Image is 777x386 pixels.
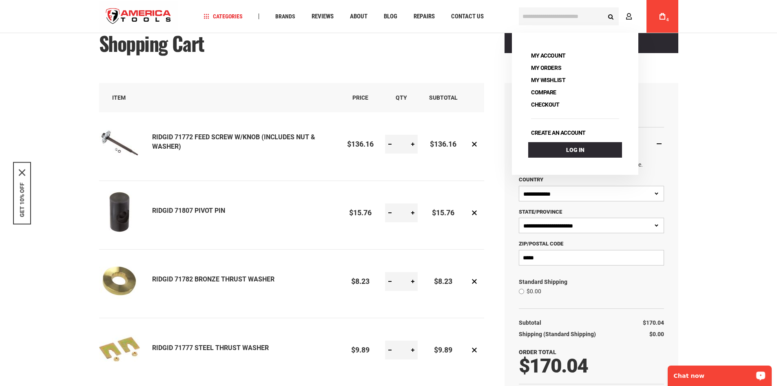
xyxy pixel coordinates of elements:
[352,94,368,101] span: Price
[396,94,407,101] span: Qty
[308,11,337,22] a: Reviews
[384,13,397,20] span: Blog
[528,62,564,74] a: My Orders
[349,208,372,217] span: $15.76
[434,346,452,354] span: $9.89
[528,87,559,98] a: Compare
[410,11,438,22] a: Repairs
[528,99,562,110] a: Checkout
[152,133,315,150] a: RIDGID 71772 FEED SCREW W/KNOB (INCLUDES NUT & WASHER)
[414,13,435,20] span: Repairs
[666,18,669,22] span: 4
[152,275,274,283] a: RIDGID 71782 BRONZE THRUST WASHER
[519,354,588,377] span: $170.04
[527,288,541,295] span: $0.00
[528,50,569,61] a: My Account
[649,331,664,337] span: $0.00
[99,1,178,32] img: America Tools
[519,349,556,355] strong: Order Total
[347,140,374,148] span: $136.16
[380,11,401,22] a: Blog
[434,277,452,286] span: $8.23
[429,94,458,101] span: Subtotal
[312,13,334,20] span: Reviews
[99,192,140,232] img: RIDGID 71807 PIVOT PIN
[200,11,246,22] a: Categories
[519,331,542,337] span: Shipping
[346,11,371,22] a: About
[519,176,543,183] span: Country
[99,123,152,166] a: RIDGID 71772 FEED SCREW W/KNOB (INCLUDES NUT & WASHER)
[152,207,225,214] a: RIDGID 71807 PIVOT PIN
[432,208,454,217] span: $15.76
[19,169,25,176] svg: close icon
[152,344,269,352] a: RIDGID 71777 STEEL THRUST WASHER
[19,182,25,217] button: GET 10% OFF
[99,329,152,372] a: RIDGID 71777 STEEL THRUST WASHER
[99,260,152,303] a: RIDGID 71782 BRONZE THRUST WASHER
[528,142,622,158] a: Log In
[543,331,596,337] span: (Standard Shipping)
[99,1,178,32] a: store logo
[272,11,299,22] a: Brands
[505,33,678,53] button: Proceed to Checkout
[99,260,140,301] img: RIDGID 71782 BRONZE THRUST WASHER
[643,319,664,326] span: $170.04
[99,29,204,58] span: Shopping Cart
[519,241,563,247] span: Zip/Postal Code
[603,9,619,24] button: Search
[19,169,25,176] button: Close
[99,123,140,164] img: RIDGID 71772 FEED SCREW W/KNOB (INCLUDES NUT & WASHER)
[99,192,152,234] a: RIDGID 71807 PIVOT PIN
[275,13,295,19] span: Brands
[351,346,370,354] span: $9.89
[351,277,370,286] span: $8.23
[430,140,456,148] span: $136.16
[662,360,777,386] iframe: LiveChat chat widget
[99,329,140,370] img: RIDGID 71777 STEEL THRUST WASHER
[528,127,589,138] a: Create an account
[204,13,243,19] span: Categories
[519,209,562,215] span: State/Province
[112,94,126,101] span: Item
[350,13,367,20] span: About
[519,279,567,285] span: Standard Shipping
[528,74,568,86] a: My Wishlist
[447,11,487,22] a: Contact Us
[519,317,545,328] th: Subtotal
[451,13,484,20] span: Contact Us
